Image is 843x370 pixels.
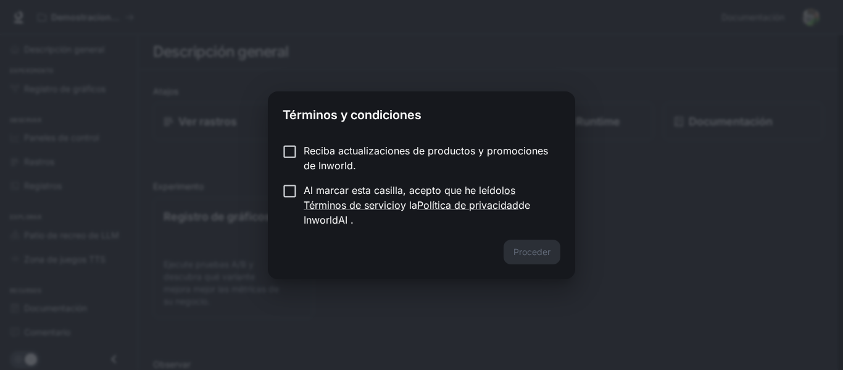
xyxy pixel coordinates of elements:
[304,199,530,226] font: de InworldAI .
[401,199,417,211] font: y la
[304,184,515,211] a: los Términos de servicio
[283,107,421,122] font: Términos y condiciones
[304,184,502,196] font: Al marcar esta casilla, acepto que he leído
[304,145,548,172] font: Reciba actualizaciones de productos y promociones de Inworld.
[417,199,518,211] a: Política de privacidad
